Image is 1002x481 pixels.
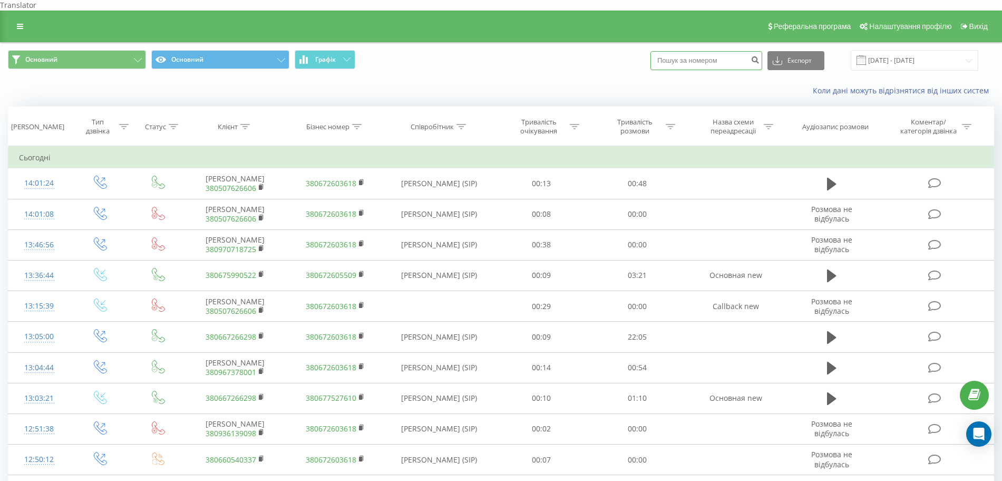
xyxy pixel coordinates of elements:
[869,22,951,31] span: Налаштування профілю
[767,51,824,70] button: Експорт
[385,322,493,352] td: [PERSON_NAME] (SIP)
[206,183,256,193] a: 380507626606
[589,291,686,322] td: 00:00
[589,322,686,352] td: 22:05
[145,122,166,131] div: Статус
[185,291,285,322] td: [PERSON_NAME]
[19,326,59,347] div: 13:05:00
[966,421,991,447] div: Open Intercom Messenger
[956,11,991,42] a: Вихід
[385,199,493,229] td: [PERSON_NAME] (SIP)
[811,419,852,438] span: Розмова не відбулась
[385,413,493,444] td: [PERSON_NAME] (SIP)
[385,445,493,475] td: [PERSON_NAME] (SIP)
[385,352,493,383] td: [PERSON_NAME] (SIP)
[686,291,786,322] td: Callback new
[306,270,356,280] a: 380672605509
[802,122,869,131] div: Аудіозапис розмови
[511,118,567,136] div: Тривалість очікування
[589,260,686,291] td: 03:21
[8,147,994,168] td: Сьогодні
[306,178,356,188] a: 380672603618
[493,352,590,383] td: 00:14
[650,51,762,70] input: Пошук за номером
[315,56,336,63] span: Графік
[763,11,855,42] a: Реферальна програма
[25,55,57,64] span: Основний
[206,393,256,403] a: 380667266298
[306,332,356,342] a: 380672603618
[185,168,285,199] td: [PERSON_NAME]
[8,50,146,69] button: Основний
[19,235,59,255] div: 13:46:56
[589,199,686,229] td: 00:00
[969,22,988,31] span: Вихід
[19,388,59,409] div: 13:03:21
[19,419,59,439] div: 12:51:38
[705,118,761,136] div: Назва схеми переадресації
[686,260,786,291] td: Основная new
[306,239,356,249] a: 380672603618
[206,244,256,254] a: 380970718725
[411,122,454,131] div: Співробітник
[493,291,590,322] td: 00:29
[19,449,59,470] div: 12:50:12
[385,260,493,291] td: [PERSON_NAME] (SIP)
[306,424,356,434] a: 380672603618
[206,306,256,316] a: 380507626606
[493,168,590,199] td: 00:13
[185,199,285,229] td: [PERSON_NAME]
[19,265,59,286] div: 13:36:44
[898,118,959,136] div: Коментар/категорія дзвінка
[811,296,852,316] span: Розмова не відбулась
[589,168,686,199] td: 00:48
[811,235,852,254] span: Розмова не відбулась
[493,445,590,475] td: 00:07
[185,413,285,444] td: [PERSON_NAME]
[206,428,256,438] a: 380936139098
[385,383,493,413] td: [PERSON_NAME] (SIP)
[79,118,116,136] div: Тип дзвінка
[151,50,289,69] button: Основний
[218,122,238,131] div: Клієнт
[306,209,356,219] a: 380672603618
[811,449,852,469] span: Розмова не відбулась
[206,455,256,465] a: 380660540337
[589,383,686,413] td: 01:10
[19,296,59,316] div: 13:15:39
[19,358,59,378] div: 13:04:44
[306,362,356,372] a: 380672603618
[306,455,356,465] a: 380672603618
[385,229,493,260] td: [PERSON_NAME] (SIP)
[493,260,590,291] td: 00:09
[306,393,356,403] a: 380677527610
[206,214,256,224] a: 380507626606
[306,122,349,131] div: Бізнес номер
[589,445,686,475] td: 00:00
[493,383,590,413] td: 00:10
[11,122,64,131] div: [PERSON_NAME]
[206,367,256,377] a: 380967378001
[295,50,355,69] button: Графік
[686,383,786,413] td: Основная new
[607,118,663,136] div: Тривалість розмови
[385,168,493,199] td: [PERSON_NAME] (SIP)
[206,332,256,342] a: 380667266298
[19,204,59,225] div: 14:01:08
[185,352,285,383] td: [PERSON_NAME]
[774,22,851,31] span: Реферальна програма
[493,229,590,260] td: 00:38
[306,301,356,311] a: 380672603618
[206,270,256,280] a: 380675990522
[589,229,686,260] td: 00:00
[811,204,852,224] span: Розмова не відбулась
[185,229,285,260] td: [PERSON_NAME]
[19,173,59,194] div: 14:01:24
[493,413,590,444] td: 00:02
[589,352,686,383] td: 00:54
[589,413,686,444] td: 00:00
[813,85,994,95] a: Коли дані можуть відрізнятися вiд інших систем
[493,322,590,352] td: 00:09
[854,11,955,42] a: Налаштування профілю
[493,199,590,229] td: 00:08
